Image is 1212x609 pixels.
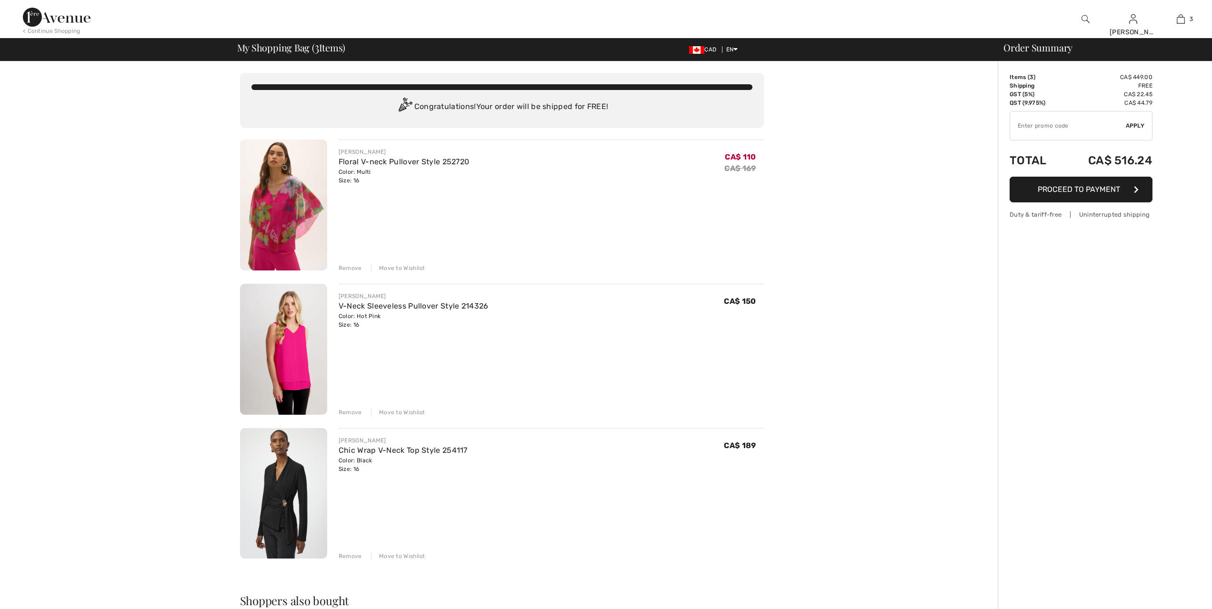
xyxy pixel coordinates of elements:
div: Remove [339,264,362,272]
span: CA$ 150 [724,297,756,306]
td: CA$ 44.79 [1062,99,1152,107]
span: EN [726,46,738,53]
div: Remove [339,552,362,560]
span: CA$ 110 [725,152,756,161]
td: Free [1062,81,1152,90]
input: Promo code [1010,111,1126,140]
img: My Info [1129,13,1137,25]
div: < Continue Shopping [23,27,80,35]
div: Move to Wishlist [371,552,425,560]
span: 3 [1030,74,1033,80]
td: GST (5%) [1010,90,1062,99]
td: CA$ 516.24 [1062,144,1152,177]
div: Duty & tariff-free | Uninterrupted shipping [1010,210,1152,219]
span: CAD [689,46,720,53]
span: Proceed to Payment [1038,185,1120,194]
a: V-Neck Sleeveless Pullover Style 214326 [339,301,489,310]
img: My Bag [1177,13,1185,25]
img: V-Neck Sleeveless Pullover Style 214326 [240,284,327,415]
img: Chic Wrap V-Neck Top Style 254117 [240,428,327,559]
td: Items ( ) [1010,73,1062,81]
span: My Shopping Bag ( Items) [237,43,346,52]
span: 3 [1190,15,1193,23]
img: Canadian Dollar [689,46,704,54]
img: search the website [1082,13,1090,25]
a: Floral V-neck Pullover Style 252720 [339,157,470,166]
div: [PERSON_NAME] [339,436,468,445]
img: Congratulation2.svg [395,98,414,117]
div: [PERSON_NAME] [1110,27,1156,37]
td: CA$ 22.45 [1062,90,1152,99]
td: Shipping [1010,81,1062,90]
div: Congratulations! Your order will be shipped for FREE! [251,98,752,117]
img: Floral V-neck Pullover Style 252720 [240,140,327,270]
div: Color: Hot Pink Size: 16 [339,312,489,329]
div: Remove [339,408,362,417]
td: Total [1010,144,1062,177]
h2: Shoppers also bought [240,595,764,606]
s: CA$ 169 [724,164,756,173]
span: Apply [1126,121,1145,130]
td: QST (9.975%) [1010,99,1062,107]
div: [PERSON_NAME] [339,148,470,156]
div: Order Summary [992,43,1206,52]
img: 1ère Avenue [23,8,90,27]
a: 3 [1157,13,1204,25]
div: Color: Black Size: 16 [339,456,468,473]
div: [PERSON_NAME] [339,292,489,300]
div: Move to Wishlist [371,264,425,272]
span: CA$ 189 [724,441,756,450]
td: CA$ 449.00 [1062,73,1152,81]
a: Chic Wrap V-Neck Top Style 254117 [339,446,468,455]
button: Proceed to Payment [1010,177,1152,202]
a: Sign In [1129,14,1137,23]
div: Color: Multi Size: 16 [339,168,470,185]
div: Move to Wishlist [371,408,425,417]
span: 3 [315,40,319,53]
